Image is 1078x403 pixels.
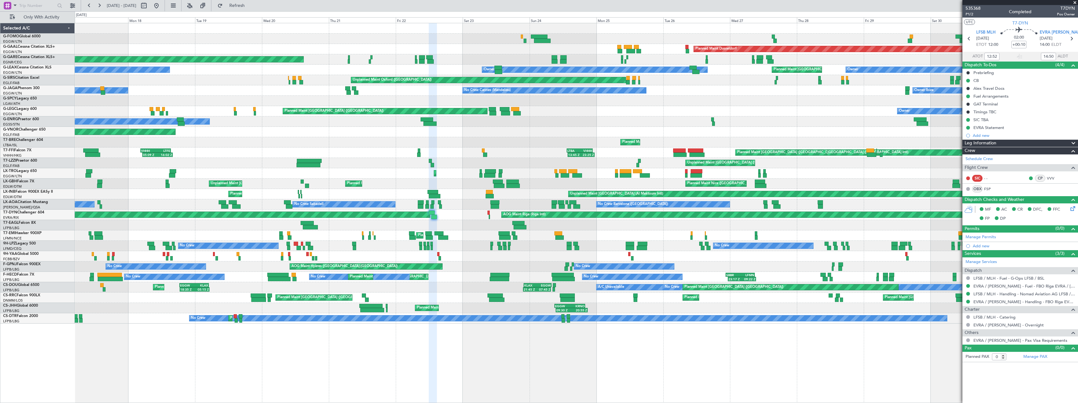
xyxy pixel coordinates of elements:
a: LFMN/NCE [3,236,22,241]
div: - - [984,175,998,181]
div: Planned Maint Dusseldorf [695,44,737,54]
div: Planned Maint Warsaw ([GEOGRAPHIC_DATA]) [622,137,698,147]
span: T7-LZZI [3,159,16,163]
a: FSP [984,186,998,192]
a: LGAV/ATH [3,101,20,106]
div: No Crew [715,241,729,250]
span: ELDT [1051,42,1061,48]
span: Dispatch Checks and Weather [965,196,1024,203]
div: Timings TBC [973,109,996,115]
a: G-SPCYLegacy 650 [3,97,37,100]
a: EGSS/STN [3,122,20,127]
a: LFPB/LBG [3,319,19,324]
span: Pax [965,345,972,352]
div: EGGW [180,283,194,287]
span: ATOT [972,53,983,60]
a: LFMD/CEQ [3,246,21,251]
span: G-JAGA [3,86,18,90]
div: LFMN [740,273,754,277]
a: LFSB / MLH - Handling - Nomad Aviation AG LFSB / MLH [973,291,1075,297]
a: G-LEAXCessna Citation XLS [3,66,52,69]
a: G-LEGCLegacy 600 [3,107,37,111]
div: Unplanned Maint [GEOGRAPHIC_DATA] (Al Maktoum Intl) [570,189,663,199]
a: EGGW/LTN [3,174,22,179]
span: 535368 [966,5,981,12]
input: --:-- [1041,53,1056,60]
div: Wed 20 [262,17,329,23]
span: ALDT [1058,53,1068,60]
a: EVRA / [PERSON_NAME] - Fuel - FBO Riga EVRA / [PERSON_NAME] [973,283,1075,289]
div: Thu 21 [329,17,396,23]
span: [DATE] - [DATE] [107,3,136,8]
a: LFPB/LBG [3,226,19,230]
div: Planned Maint [GEOGRAPHIC_DATA] ([GEOGRAPHIC_DATA]) [774,65,873,74]
a: G-VNORChallenger 650 [3,128,46,132]
div: Fri 22 [396,17,463,23]
a: EDLW/DTM [3,184,22,189]
a: G-FOMOGlobal 6000 [3,35,41,38]
div: CB [973,78,979,83]
span: T7DYN [1057,5,1075,12]
a: LFPB/LBG [3,277,19,282]
span: Flight Crew [965,164,988,171]
div: CP [1035,175,1045,182]
div: Planned Maint [GEOGRAPHIC_DATA] ([GEOGRAPHIC_DATA]) [417,303,516,313]
a: LX-AOACitation Mustang [3,200,48,204]
a: T7-LZZIPraetor 600 [3,159,37,163]
a: CS-DOUGlobal 6500 [3,283,39,287]
div: Prebriefing [973,70,994,75]
span: 12:00 [988,42,998,48]
button: Refresh [215,1,252,11]
span: Refresh [224,3,250,8]
span: (0/0) [1055,225,1064,232]
div: KRNO [570,304,585,308]
span: LX-GBH [3,180,17,183]
div: AOG Maint Hyères ([GEOGRAPHIC_DATA]-[GEOGRAPHIC_DATA]) [291,262,398,271]
a: LFSB / MLH - Catering [973,314,1015,320]
span: Dispatch To-Dos [965,62,996,69]
span: Leg Information [965,140,996,147]
a: DNMM/LOS [3,298,23,303]
span: F-HECD [3,273,17,277]
span: DFC, [1033,207,1043,213]
a: G-GAALCessna Citation XLS+ [3,45,55,49]
div: Planned Maint [GEOGRAPHIC_DATA] ([GEOGRAPHIC_DATA] Intl) [737,148,842,157]
div: No Crew [584,272,598,282]
div: 16:02 Z [157,153,172,157]
a: Manage PAX [1023,354,1047,360]
div: VHHH [141,149,155,153]
span: CS-RRC [3,293,17,297]
a: EGNR/CEG [3,60,22,65]
input: --:-- [984,53,999,60]
div: Add new [973,243,1075,249]
div: No Crew Cannes (Mandelieu) [464,86,511,95]
span: T7-DYN [3,211,17,214]
div: KLAX [194,283,208,287]
a: CS-DTRFalcon 2000 [3,314,38,318]
div: EGGW [538,283,551,287]
span: G-LEGC [3,107,17,111]
div: Sat 30 [931,17,998,23]
div: Planned Maint [GEOGRAPHIC_DATA] ([GEOGRAPHIC_DATA]) [436,169,535,178]
a: T7-EMIHawker 900XP [3,231,41,235]
div: Unplanned Maint [GEOGRAPHIC_DATA] ([GEOGRAPHIC_DATA]) [211,179,314,188]
div: Owner [484,65,494,74]
a: F-HECDFalcon 7X [3,273,34,277]
a: LX-INBFalcon 900EX EASy II [3,190,53,194]
label: Planned PAX [966,354,989,360]
div: [PERSON_NAME][GEOGRAPHIC_DATA] ([GEOGRAPHIC_DATA] Intl) [799,148,908,157]
a: VHHH/HKG [3,153,22,158]
div: Planned Maint [GEOGRAPHIC_DATA] ([GEOGRAPHIC_DATA]) [155,282,254,292]
a: EGLF/FAB [3,164,19,168]
div: Completed [1009,8,1032,15]
span: Pos Owner [1057,12,1075,17]
div: Fri 29 [864,17,931,23]
span: G-SPCY [3,97,17,100]
div: GAT Terminal [973,101,998,107]
div: [DATE] [76,13,87,18]
div: Planned Maint [GEOGRAPHIC_DATA] ([GEOGRAPHIC_DATA]) [350,272,449,282]
div: Sun 24 [530,17,596,23]
span: T7-FFI [3,148,14,152]
a: EGLF/FAB [3,81,19,85]
div: LTBA [567,149,580,153]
